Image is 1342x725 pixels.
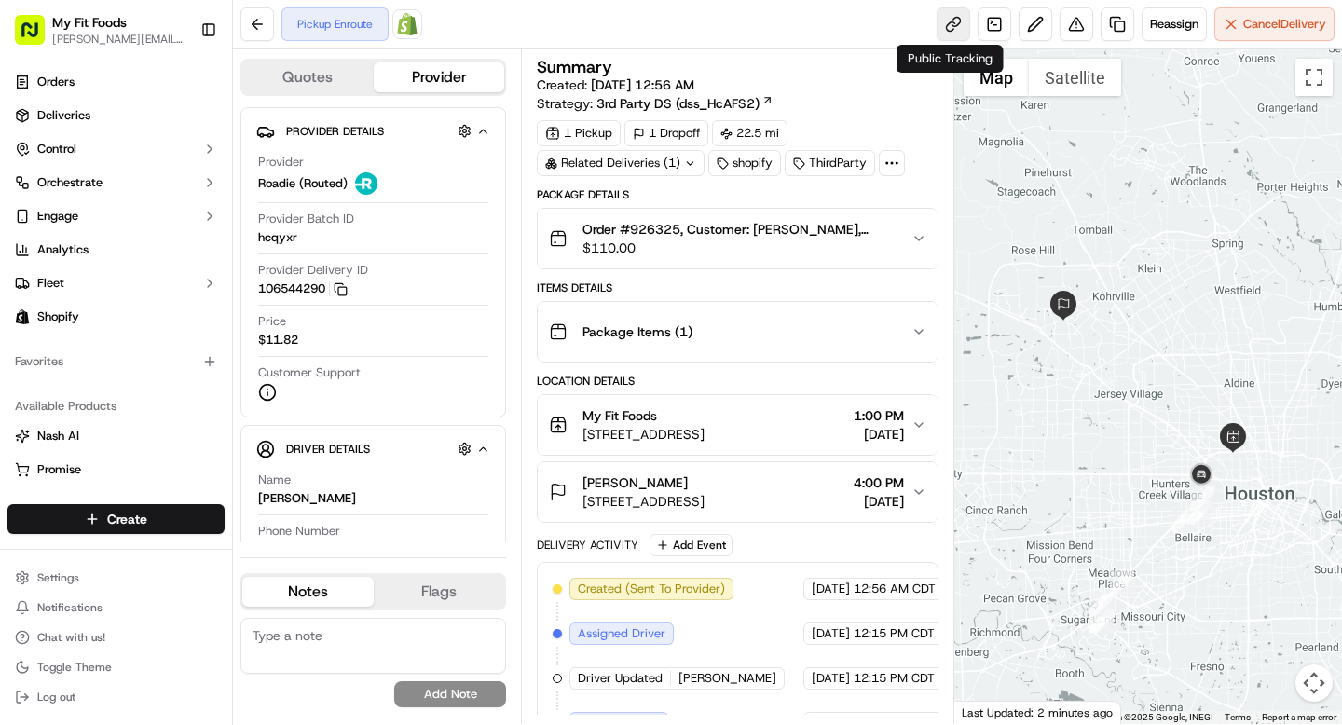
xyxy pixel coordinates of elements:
[15,461,217,478] a: Promise
[1029,59,1121,96] button: Show satellite imagery
[650,534,733,556] button: Add Event
[1089,609,1114,634] div: 2
[15,309,30,324] img: Shopify logo
[596,94,774,113] a: 3rd Party DS (dss_HcAFS2)
[1171,508,1195,532] div: 5
[355,172,377,195] img: roadie-logo-v2.jpg
[286,124,384,139] span: Provider Details
[7,67,225,97] a: Orders
[624,120,708,146] div: 1 Dropoff
[537,59,612,75] h3: Summary
[374,577,505,607] button: Flags
[7,7,193,52] button: My Fit Foods[PERSON_NAME][EMAIL_ADDRESS][DOMAIN_NAME]
[37,241,89,258] span: Analytics
[582,406,657,425] span: My Fit Foods
[854,425,904,444] span: [DATE]
[812,581,850,597] span: [DATE]
[258,262,368,279] span: Provider Delivery ID
[591,76,694,93] span: [DATE] 12:56 AM
[374,62,505,92] button: Provider
[185,412,226,426] span: Pylon
[538,302,937,362] button: Package Items (1)
[37,208,78,225] span: Engage
[289,239,339,261] button: See all
[19,19,56,56] img: Nash
[37,174,103,191] span: Orchestrate
[897,45,1004,73] div: Public Tracking
[812,670,850,687] span: [DATE]
[37,630,105,645] span: Chat with us!
[1295,664,1333,702] button: Map camera controls
[854,670,935,687] span: 12:15 PM CDT
[19,368,34,383] div: 📗
[708,150,781,176] div: shopify
[52,13,127,32] button: My Fit Foods
[107,510,147,528] span: Create
[37,366,143,385] span: Knowledge Base
[58,289,199,304] span: Wisdom [PERSON_NAME]
[538,395,937,455] button: My Fit Foods[STREET_ADDRESS]1:00 PM[DATE]
[712,120,787,146] div: 22.5 mi
[19,271,48,308] img: Wisdom Oko
[258,154,304,171] span: Provider
[578,670,663,687] span: Driver Updated
[37,660,112,675] span: Toggle Theme
[678,670,776,687] span: [PERSON_NAME]
[37,141,76,157] span: Control
[7,168,225,198] button: Orchestrate
[52,32,185,47] button: [PERSON_NAME][EMAIL_ADDRESS][DOMAIN_NAME]
[286,442,370,457] span: Driver Details
[7,654,225,680] button: Toggle Theme
[1089,609,1114,633] div: 1
[7,201,225,231] button: Engage
[256,116,490,146] button: Provider Details
[1225,712,1251,722] a: Terms (opens in new tab)
[37,461,81,478] span: Promise
[582,492,705,511] span: [STREET_ADDRESS]
[39,178,73,212] img: 8571987876998_91fb9ceb93ad5c398215_72.jpg
[582,239,896,257] span: $110.00
[537,120,621,146] div: 1 Pickup
[7,565,225,591] button: Settings
[258,175,348,192] span: Roadie (Routed)
[150,359,307,392] a: 💻API Documentation
[854,406,904,425] span: 1:00 PM
[7,268,225,298] button: Fleet
[812,625,850,642] span: [DATE]
[84,197,256,212] div: We're available if you need us!
[7,684,225,710] button: Log out
[582,322,692,341] span: Package Items ( 1 )
[37,600,103,615] span: Notifications
[392,9,422,39] a: Shopify
[537,150,705,176] div: Related Deliveries (1)
[256,433,490,464] button: Driver Details
[176,366,299,385] span: API Documentation
[854,473,904,492] span: 4:00 PM
[258,280,348,297] button: 106544290
[1084,712,1213,722] span: Map data ©2025 Google, INEGI
[37,275,64,292] span: Fleet
[258,313,286,330] span: Price
[19,75,339,104] p: Welcome 👋
[7,302,225,332] a: Shopify
[202,289,209,304] span: •
[959,700,1020,724] a: Open this area in Google Maps (opens a new window)
[7,134,225,164] button: Control
[19,178,52,212] img: 1736555255976-a54dd68f-1ca7-489b-9aae-adbdc363a1c4
[854,492,904,511] span: [DATE]
[37,107,90,124] span: Deliveries
[48,120,335,140] input: Got a question? Start typing here...
[582,473,688,492] span: [PERSON_NAME]
[131,411,226,426] a: Powered byPylon
[258,490,356,507] div: [PERSON_NAME]
[11,359,150,392] a: 📗Knowledge Base
[537,280,938,295] div: Items Details
[7,235,225,265] a: Analytics
[1262,712,1336,722] a: Report a map error
[537,94,774,113] div: Strategy:
[317,184,339,206] button: Start new chat
[157,368,172,383] div: 💻
[582,425,705,444] span: [STREET_ADDRESS]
